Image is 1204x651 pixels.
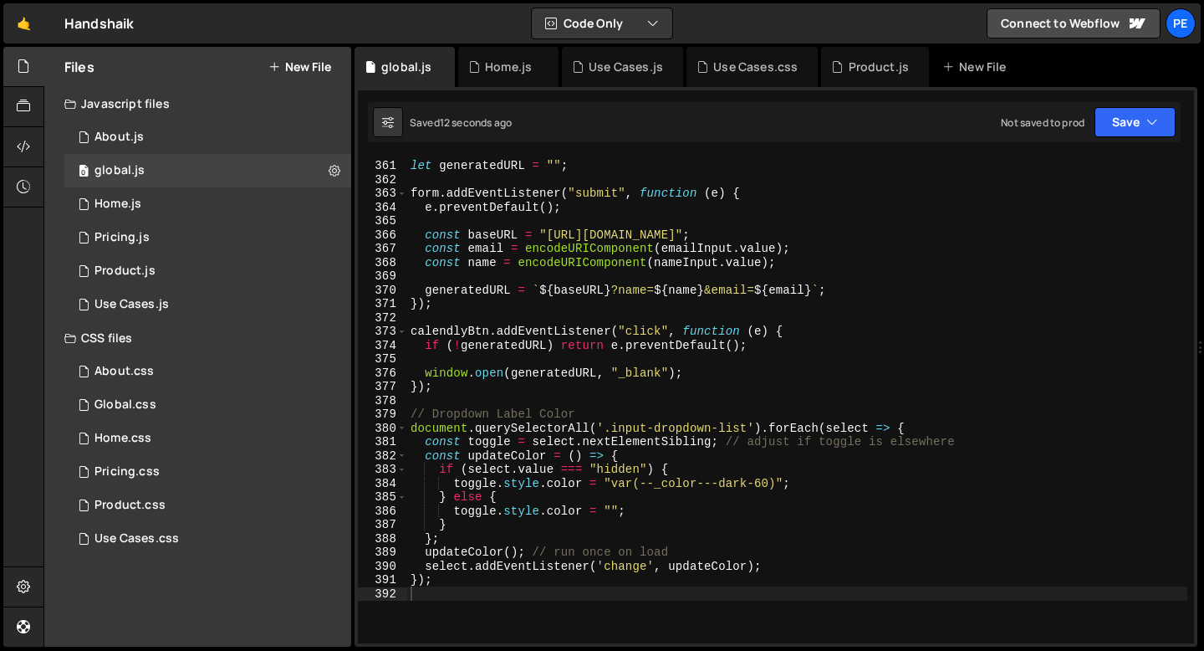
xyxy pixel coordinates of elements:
div: Not saved to prod [1001,115,1084,130]
div: Use Cases.js [589,59,663,75]
div: About.js [94,130,144,145]
div: 388 [358,532,407,546]
div: 16572/45332.js [64,288,351,321]
div: Product.js [94,264,156,279]
div: 366 [358,228,407,243]
div: 371 [358,297,407,311]
div: 391 [358,573,407,587]
div: 374 [358,339,407,353]
a: Pe [1166,8,1196,38]
div: 370 [358,284,407,298]
div: 367 [358,242,407,256]
div: About.css [94,364,154,379]
div: 384 [358,477,407,491]
div: Pricing.css [94,464,160,479]
div: 378 [358,394,407,408]
button: Code Only [532,8,672,38]
div: 375 [358,352,407,367]
div: 380 [358,422,407,436]
div: 362 [358,173,407,187]
div: 16572/45430.js [64,221,351,254]
div: 16572/45333.css [64,522,351,556]
div: Home.js [94,197,141,212]
div: 16572/45486.js [64,120,351,154]
div: Use Cases.js [94,297,169,312]
div: global.js [94,163,145,178]
div: 365 [358,214,407,228]
div: Use Cases.css [94,531,179,546]
h2: Files [64,58,94,76]
div: Use Cases.css [713,59,798,75]
div: 376 [358,367,407,381]
div: 379 [358,408,407,422]
div: 12 seconds ago [440,115,512,130]
a: Connect to Webflow [987,8,1161,38]
div: 387 [358,518,407,532]
button: Save [1094,107,1176,137]
div: CSS files [44,321,351,355]
div: 383 [358,463,407,477]
div: Product.js [849,59,910,75]
div: 16572/45431.css [64,455,351,489]
div: 16572/45211.js [64,254,351,288]
div: 364 [358,201,407,215]
div: Home.js [485,59,532,75]
div: Home.css [94,431,151,446]
div: 368 [358,256,407,270]
div: global.js [381,59,431,75]
div: 382 [358,449,407,464]
div: 16572/45061.js [64,154,351,187]
span: 0 [79,166,89,179]
div: 385 [358,490,407,505]
div: 381 [358,435,407,449]
div: 16572/45487.css [64,355,351,388]
div: 16572/45056.css [64,422,351,455]
div: Saved [410,115,512,130]
div: Product.css [94,498,166,513]
div: New File [942,59,1013,75]
div: Pricing.js [94,230,150,245]
div: 16572/45330.css [64,489,351,522]
div: 16572/45138.css [64,388,351,422]
div: 386 [358,505,407,519]
div: 363 [358,187,407,201]
div: 361 [358,159,407,173]
div: 390 [358,560,407,574]
div: 377 [358,380,407,394]
div: 389 [358,546,407,560]
div: 16572/45051.js [64,187,351,221]
button: New File [268,60,331,74]
a: 🤙 [3,3,44,44]
div: 369 [358,269,407,284]
div: 373 [358,325,407,339]
div: Javascript files [44,87,351,120]
div: Global.css [94,397,156,413]
div: 372 [358,311,407,325]
div: Handshaik [64,13,134,33]
div: 392 [358,587,407,602]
